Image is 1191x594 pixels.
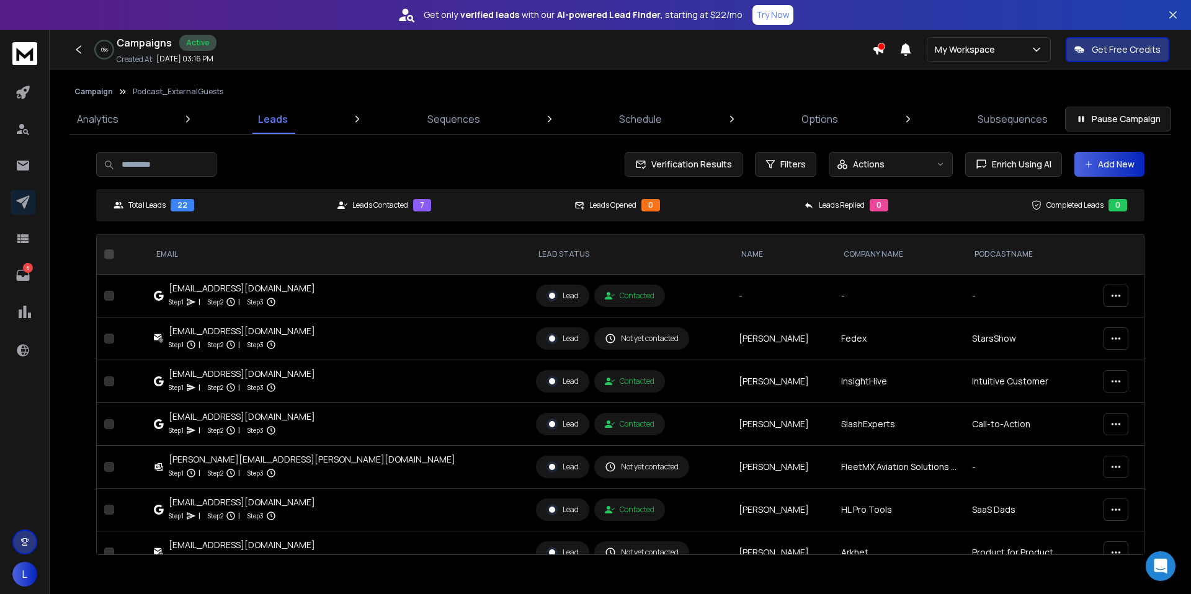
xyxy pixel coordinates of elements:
[169,424,184,437] p: Step 1
[965,489,1095,531] td: SaaS Dads
[169,410,315,423] div: [EMAIL_ADDRESS][DOMAIN_NAME]
[238,552,240,565] p: |
[546,290,579,301] div: Lead
[248,424,264,437] p: Step 3
[819,200,865,210] p: Leads Replied
[605,376,654,386] div: Contacted
[987,158,1051,171] span: Enrich Using AI
[156,54,213,64] p: [DATE] 03:16 PM
[605,419,654,429] div: Contacted
[208,339,223,351] p: Step 2
[208,381,223,394] p: Step 2
[546,333,579,344] div: Lead
[198,424,200,437] p: |
[794,104,845,134] a: Options
[12,42,37,65] img: logo
[413,199,431,211] div: 7
[169,296,184,308] p: Step 1
[546,547,579,558] div: Lead
[605,333,679,344] div: Not yet contacted
[238,424,240,437] p: |
[1108,199,1127,211] div: 0
[208,510,223,522] p: Step 2
[1146,551,1175,581] div: Open Intercom Messenger
[965,275,1095,317] td: -
[169,453,455,466] div: [PERSON_NAME][EMAIL_ADDRESS][PERSON_NAME][DOMAIN_NAME]
[77,112,118,126] p: Analytics
[238,467,240,479] p: |
[238,381,240,394] p: |
[731,489,834,531] td: [PERSON_NAME]
[248,381,264,394] p: Step 3
[12,562,37,587] button: L
[780,158,806,171] span: Filters
[198,467,200,479] p: |
[248,339,264,351] p: Step 3
[198,339,200,351] p: |
[169,339,184,351] p: Step 1
[74,87,113,97] button: Campaign
[169,496,315,508] div: [EMAIL_ADDRESS][DOMAIN_NAME]
[248,467,264,479] p: Step 3
[146,234,529,275] th: EMAIL
[557,9,662,21] strong: AI-powered Lead Finder,
[1065,107,1171,131] button: Pause Campaign
[546,376,579,387] div: Lead
[546,461,579,472] div: Lead
[133,87,223,97] p: Podcast_ExternalGuests
[248,552,264,565] p: Step 3
[755,152,816,177] button: Filters
[248,510,264,522] p: Step 3
[546,419,579,430] div: Lead
[1066,37,1169,62] button: Get Free Credits
[1092,43,1161,56] p: Get Free Credits
[208,467,223,479] p: Step 2
[605,461,679,472] div: Not yet contacted
[625,152,743,177] button: Verification Results
[424,9,743,21] p: Get only with our starting at $22/mo
[11,263,35,288] a: 6
[460,9,519,21] strong: verified leads
[169,539,315,551] div: [EMAIL_ADDRESS][DOMAIN_NAME]
[605,291,654,301] div: Contacted
[251,104,295,134] a: Leads
[965,360,1095,403] td: Intuitive Customer
[169,510,184,522] p: Step 1
[731,317,834,360] td: [PERSON_NAME]
[834,489,965,531] td: HL Pro Tools
[208,296,223,308] p: Step 2
[179,35,216,51] div: Active
[978,112,1048,126] p: Subsequences
[238,296,240,308] p: |
[834,446,965,489] td: FleetMX Aviation Solutions Inc (DBA EmpowerMX)
[248,296,264,308] p: Step 3
[965,531,1095,574] td: Product for Product
[101,46,108,53] p: 0 %
[731,403,834,446] td: [PERSON_NAME]
[731,234,834,275] th: NAME
[169,325,315,337] div: [EMAIL_ADDRESS][DOMAIN_NAME]
[870,199,888,211] div: 0
[965,403,1095,446] td: Call-to-Action
[970,104,1055,134] a: Subsequences
[69,104,126,134] a: Analytics
[198,552,200,565] p: |
[834,360,965,403] td: InsightHive
[965,234,1095,275] th: podcastName
[198,296,200,308] p: |
[258,112,288,126] p: Leads
[208,424,223,437] p: Step 2
[731,360,834,403] td: [PERSON_NAME]
[834,234,965,275] th: Company Name
[427,112,480,126] p: Sequences
[612,104,669,134] a: Schedule
[117,55,154,64] p: Created At:
[834,531,965,574] td: Arkhet
[752,5,793,25] button: Try Now
[169,282,315,295] div: [EMAIL_ADDRESS][DOMAIN_NAME]
[731,446,834,489] td: [PERSON_NAME]
[169,552,184,565] p: Step 1
[352,200,408,210] p: Leads Contacted
[834,275,965,317] td: -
